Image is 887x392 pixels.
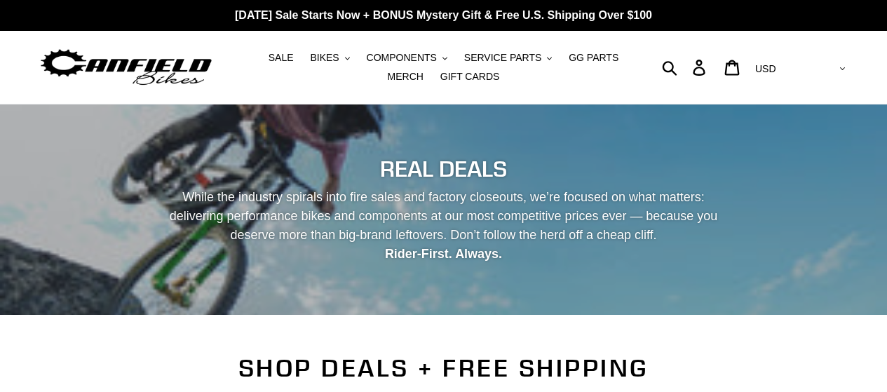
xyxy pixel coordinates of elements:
span: SALE [269,52,294,64]
button: BIKES [303,48,356,67]
a: SALE [262,48,301,67]
span: COMPONENTS [367,52,437,64]
button: SERVICE PARTS [457,48,559,67]
strong: Rider-First. Always. [385,247,502,261]
span: BIKES [310,52,339,64]
a: GG PARTS [562,48,625,67]
h2: REAL DEALS [62,156,826,182]
img: Canfield Bikes [39,46,214,90]
span: MERCH [388,71,424,83]
span: SERVICE PARTS [464,52,541,64]
a: GIFT CARDS [433,67,507,86]
a: MERCH [381,67,431,86]
h2: SHOP DEALS + FREE SHIPPING [62,353,826,383]
p: While the industry spirals into fire sales and factory closeouts, we’re focused on what matters: ... [157,188,731,264]
span: GG PARTS [569,52,618,64]
button: COMPONENTS [360,48,454,67]
span: GIFT CARDS [440,71,500,83]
